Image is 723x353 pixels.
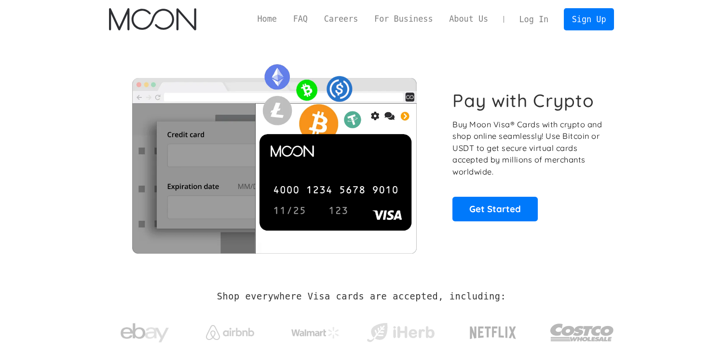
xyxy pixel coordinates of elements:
[452,119,603,178] p: Buy Moon Visa® Cards with crypto and shop online seamlessly! Use Bitcoin or USDT to get secure vi...
[109,8,196,30] img: Moon Logo
[450,311,536,350] a: Netflix
[121,318,169,348] img: ebay
[452,90,594,111] h1: Pay with Crypto
[194,315,266,345] a: Airbnb
[285,13,316,25] a: FAQ
[249,13,285,25] a: Home
[291,327,340,339] img: Walmart
[441,13,496,25] a: About Us
[109,308,181,353] a: ebay
[217,291,506,302] h2: Shop everywhere Visa cards are accepted, including:
[109,57,439,253] img: Moon Cards let you spend your crypto anywhere Visa is accepted.
[206,325,254,340] img: Airbnb
[511,9,557,30] a: Log In
[279,317,351,343] a: Walmart
[469,321,517,345] img: Netflix
[109,8,196,30] a: home
[365,311,437,350] a: iHerb
[452,197,538,221] a: Get Started
[366,13,441,25] a: For Business
[564,8,614,30] a: Sign Up
[365,320,437,345] img: iHerb
[316,13,366,25] a: Careers
[550,314,614,351] img: Costco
